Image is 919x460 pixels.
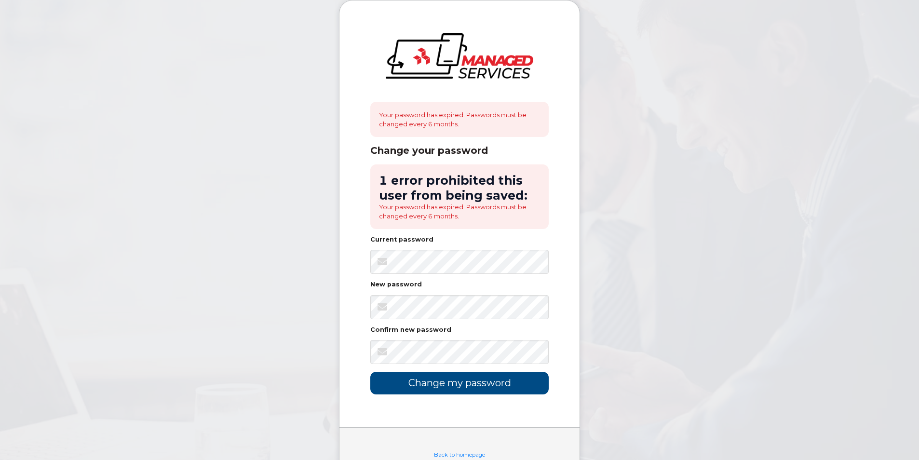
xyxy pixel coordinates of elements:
li: Your password has expired. Passwords must be changed every 6 months. [379,203,540,220]
div: Your password has expired. Passwords must be changed every 6 months. [370,102,549,137]
label: Confirm new password [370,327,451,333]
label: Current password [370,237,433,243]
label: New password [370,282,422,288]
h2: 1 error prohibited this user from being saved: [379,173,540,203]
div: Change your password [370,145,549,157]
a: Back to homepage [434,451,485,458]
input: Change my password [370,372,549,394]
img: logo-large.png [386,33,533,79]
